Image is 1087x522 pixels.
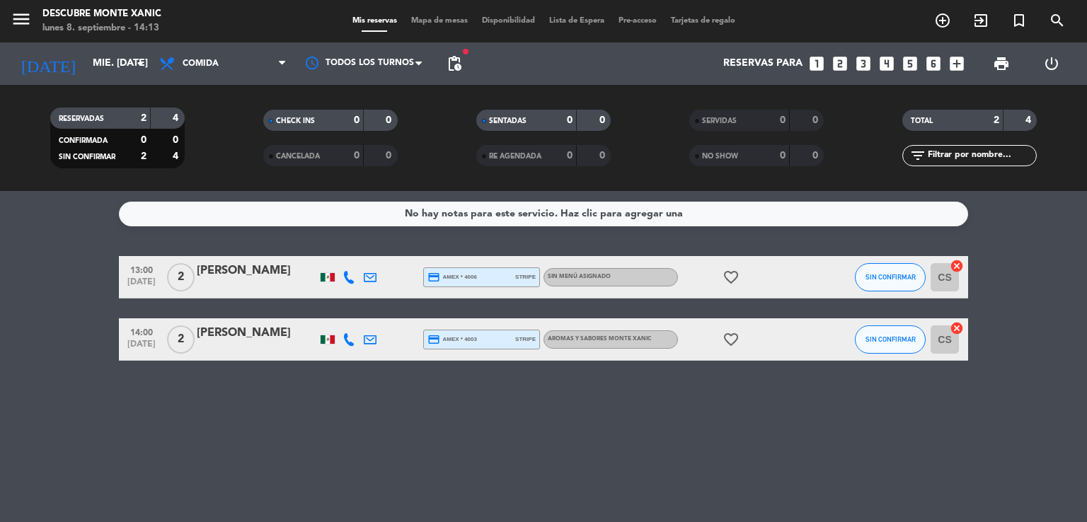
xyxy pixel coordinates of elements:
span: Sin menú asignado [548,274,611,279]
span: CANCELADA [276,153,320,160]
span: [DATE] [124,277,159,294]
i: menu [11,8,32,30]
span: Disponibilidad [475,17,542,25]
i: looks_4 [878,54,896,73]
strong: 0 [567,115,573,125]
i: add_circle_outline [934,12,951,29]
strong: 4 [173,113,181,123]
strong: 0 [599,115,608,125]
span: Tarjetas de regalo [664,17,742,25]
strong: 0 [386,151,394,161]
span: 14:00 [124,323,159,340]
i: credit_card [427,333,440,346]
span: stripe [515,335,536,344]
span: CONFIRMADA [59,137,108,144]
span: CHECK INS [276,117,315,124]
span: Mis reservas [345,17,404,25]
i: exit_to_app [972,12,989,29]
i: search [1049,12,1066,29]
span: Mapa de mesas [404,17,475,25]
strong: 0 [141,135,146,145]
span: SERVIDAS [702,117,737,124]
strong: 0 [599,151,608,161]
div: [PERSON_NAME] [197,262,317,280]
div: Descubre Monte Xanic [42,7,161,21]
div: LOG OUT [1026,42,1076,85]
i: filter_list [909,147,926,164]
strong: 4 [1025,115,1034,125]
span: BUSCAR [1038,8,1076,33]
span: Reservas para [723,58,803,69]
i: credit_card [427,271,440,284]
span: NO SHOW [702,153,738,160]
span: 2 [167,325,195,354]
button: SIN CONFIRMAR [855,325,926,354]
span: fiber_manual_record [461,47,470,56]
strong: 2 [994,115,999,125]
span: Pre-acceso [611,17,664,25]
strong: 0 [567,151,573,161]
span: amex * 4006 [427,271,477,284]
span: Reserva especial [1000,8,1038,33]
i: looks_two [831,54,849,73]
i: [DATE] [11,48,86,79]
i: looks_5 [901,54,919,73]
span: 2 [167,263,195,291]
div: lunes 8. septiembre - 14:13 [42,21,161,35]
strong: 4 [173,151,181,161]
i: looks_6 [924,54,943,73]
span: SIN CONFIRMAR [59,153,115,161]
strong: 2 [141,113,146,123]
span: pending_actions [446,55,463,72]
span: SIN CONFIRMAR [865,273,916,281]
i: favorite_border [723,269,740,286]
i: power_settings_new [1043,55,1060,72]
i: add_box [948,54,966,73]
strong: 0 [780,115,786,125]
strong: 2 [141,151,146,161]
strong: 0 [812,115,821,125]
span: SENTADAS [489,117,527,124]
strong: 0 [812,151,821,161]
strong: 0 [354,115,360,125]
span: RE AGENDADA [489,153,541,160]
input: Filtrar por nombre... [926,148,1036,163]
span: SIN CONFIRMAR [865,335,916,343]
span: RESERVAR MESA [924,8,962,33]
i: turned_in_not [1011,12,1028,29]
span: [DATE] [124,340,159,356]
span: Aromas y Sabores Monte Xanic [548,336,651,342]
span: print [993,55,1010,72]
div: No hay notas para este servicio. Haz clic para agregar una [405,206,683,222]
span: stripe [515,272,536,282]
strong: 0 [173,135,181,145]
span: 13:00 [124,261,159,277]
i: looks_one [807,54,826,73]
i: cancel [950,321,964,335]
span: amex * 4003 [427,333,477,346]
button: SIN CONFIRMAR [855,263,926,291]
strong: 0 [386,115,394,125]
span: RESERVADAS [59,115,104,122]
strong: 0 [354,151,360,161]
span: TOTAL [911,117,933,124]
i: looks_3 [854,54,873,73]
div: [PERSON_NAME] [197,324,317,342]
span: Lista de Espera [542,17,611,25]
i: favorite_border [723,331,740,348]
button: menu [11,8,32,35]
strong: 0 [780,151,786,161]
span: WALK IN [962,8,1000,33]
i: cancel [950,259,964,273]
i: arrow_drop_down [132,55,149,72]
span: Comida [183,59,219,69]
